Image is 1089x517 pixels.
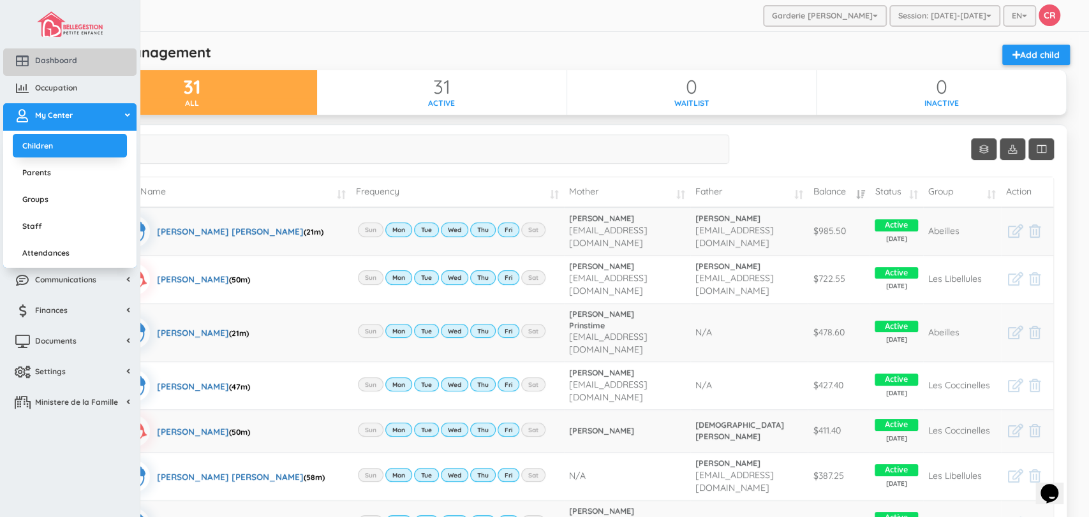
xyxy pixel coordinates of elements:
label: Tue [414,468,439,482]
span: Communications [35,274,96,285]
a: Ministere de la Famille [3,390,137,418]
span: (21m) [303,227,323,237]
span: Active [875,219,918,231]
label: Mon [385,423,412,437]
td: Abeilles [923,303,1001,362]
label: Sun [358,377,383,391]
a: [PERSON_NAME](50m) [118,415,249,447]
td: $427.40 [808,361,870,409]
div: [PERSON_NAME] [PERSON_NAME] [156,460,324,492]
div: 31 [67,76,317,98]
label: Tue [414,377,439,391]
span: [EMAIL_ADDRESS][DOMAIN_NAME] [569,272,648,296]
span: [EMAIL_ADDRESS][DOMAIN_NAME] [695,272,774,296]
a: Groups [13,187,127,211]
span: (50m) [228,275,249,284]
label: Wed [441,222,468,237]
a: [PERSON_NAME](47m) [118,370,249,402]
img: image [37,11,102,37]
a: Communications [3,268,137,295]
label: Mon [385,270,412,284]
a: Settings [3,360,137,387]
label: Tue [414,222,439,237]
iframe: chat widget [1035,466,1076,504]
a: Finances [3,298,137,326]
label: Tue [414,324,439,338]
label: Sun [358,222,383,237]
td: N/A [564,452,690,500]
label: Tue [414,423,439,437]
td: Child Name: activate to sort column ascending [113,177,350,207]
label: Thu [470,324,496,338]
label: Wed [441,468,468,482]
label: Wed [441,377,468,391]
a: Staff [13,214,127,238]
div: all [67,98,317,108]
td: N/A [690,303,808,362]
div: [PERSON_NAME] [156,370,249,402]
a: Documents [3,329,137,356]
td: Balance: activate to sort column ascending [808,177,870,207]
label: Thu [470,377,496,391]
label: Sun [358,270,383,284]
span: [DATE] [875,434,918,443]
span: [DATE] [875,479,918,488]
td: Les Libellules [923,452,1001,500]
td: N/A [690,361,808,409]
td: Les Coccinelles [923,361,1001,409]
td: Les Libellules [923,255,1001,303]
label: Sun [358,423,383,437]
div: [PERSON_NAME] [PERSON_NAME] [156,215,323,247]
label: Mon [385,222,412,237]
span: [DATE] [875,282,918,291]
a: Dashboard [3,48,137,76]
label: Thu [470,222,496,237]
label: Fri [498,324,519,338]
a: Attendances [13,241,127,265]
label: Wed [441,270,468,284]
div: 0 [817,76,1066,98]
td: $411.40 [808,409,870,452]
div: 31 [317,76,567,98]
a: [PERSON_NAME] [569,425,685,437]
div: inactive [817,98,1066,108]
td: Father: activate to sort column ascending [690,177,808,207]
td: $985.50 [808,207,870,255]
div: active [317,98,567,108]
span: [EMAIL_ADDRESS][DOMAIN_NAME] [569,224,648,249]
label: Fri [498,468,519,482]
a: [DEMOGRAPHIC_DATA][PERSON_NAME] [695,419,803,442]
span: [DATE] [875,389,918,398]
td: Group: activate to sort column ascending [923,177,1001,207]
label: Tue [414,270,439,284]
a: [PERSON_NAME] [PERSON_NAME](58m) [118,460,324,492]
label: Fri [498,377,519,391]
span: Active [875,374,918,386]
span: My Center [35,110,73,120]
span: [EMAIL_ADDRESS][DOMAIN_NAME] [695,224,774,249]
td: Status: activate to sort column ascending [870,177,923,207]
span: [DATE] [875,235,918,244]
a: [PERSON_NAME](50m) [118,263,249,295]
a: [PERSON_NAME] [569,506,685,517]
label: Thu [470,468,496,482]
td: Abeilles [923,207,1001,255]
label: Mon [385,468,412,482]
td: Action [1001,177,1053,207]
td: Mother: activate to sort column ascending [564,177,690,207]
a: Parents [13,161,127,184]
td: $387.25 [808,452,870,500]
span: [DATE] [875,335,918,344]
span: (50m) [228,427,249,437]
label: Wed [441,423,468,437]
td: Frequency: activate to sort column ascending [351,177,564,207]
td: $478.60 [808,303,870,362]
label: Wed [441,324,468,338]
a: [PERSON_NAME] [569,261,685,272]
div: [PERSON_NAME] [156,317,248,349]
span: (21m) [228,328,248,338]
label: Mon [385,324,412,338]
a: [PERSON_NAME] [PERSON_NAME](21m) [118,215,323,247]
span: Settings [35,366,66,377]
label: Fri [498,423,519,437]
